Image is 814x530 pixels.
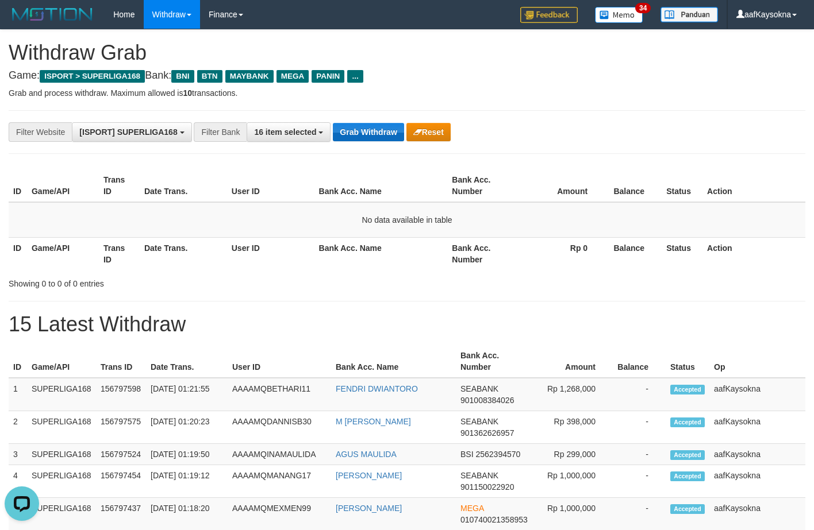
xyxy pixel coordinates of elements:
[5,5,39,39] button: Open LiveChat chat widget
[40,70,145,83] span: ISPORT > SUPERLIGA168
[595,7,643,23] img: Button%20Memo.svg
[709,378,805,411] td: aafKaysokna
[27,169,99,202] th: Game/API
[709,444,805,465] td: aafKaysokna
[613,411,666,444] td: -
[460,515,528,524] span: Copy 010740021358953 to clipboard
[533,345,613,378] th: Amount
[146,411,228,444] td: [DATE] 01:20:23
[662,237,702,270] th: Status
[460,396,514,405] span: Copy 901008384026 to clipboard
[96,378,146,411] td: 156797598
[460,428,514,438] span: Copy 901362626957 to clipboard
[228,444,331,465] td: AAAAMQINAMAULIDA
[146,378,228,411] td: [DATE] 01:21:55
[460,471,498,480] span: SEABANK
[9,273,331,289] div: Showing 0 to 0 of 0 entries
[27,237,99,270] th: Game/API
[27,465,96,498] td: SUPERLIGA168
[146,345,228,378] th: Date Trans.
[247,122,331,142] button: 16 item selected
[197,70,222,83] span: BTN
[613,465,666,498] td: -
[475,450,520,459] span: Copy 2562394570 to clipboard
[96,465,146,498] td: 156797454
[456,345,533,378] th: Bank Acc. Number
[709,345,805,378] th: Op
[140,237,227,270] th: Date Trans.
[670,450,705,460] span: Accepted
[9,345,27,378] th: ID
[661,7,718,22] img: panduan.png
[9,313,805,336] h1: 15 Latest Withdraw
[9,6,96,23] img: MOTION_logo.png
[635,3,651,13] span: 34
[79,127,177,137] span: [ISPORT] SUPERLIGA168
[228,465,331,498] td: AAAAMQMANANG17
[670,471,705,481] span: Accepted
[9,41,805,64] h1: Withdraw Grab
[9,237,27,270] th: ID
[27,378,96,411] td: SUPERLIGA168
[9,87,805,99] p: Grab and process withdraw. Maximum allowed is transactions.
[9,70,805,82] h4: Game: Bank:
[9,202,805,238] td: No data available in table
[709,411,805,444] td: aafKaysokna
[96,444,146,465] td: 156797524
[228,378,331,411] td: AAAAMQBETHARI11
[702,169,805,202] th: Action
[460,482,514,492] span: Copy 901150022920 to clipboard
[520,7,578,23] img: Feedback.jpg
[312,70,344,83] span: PANIN
[336,384,418,393] a: FENDRI DWIANTORO
[9,465,27,498] td: 4
[99,169,140,202] th: Trans ID
[27,444,96,465] td: SUPERLIGA168
[336,417,411,426] a: M [PERSON_NAME]
[225,70,274,83] span: MAYBANK
[183,88,192,98] strong: 10
[99,237,140,270] th: Trans ID
[709,465,805,498] td: aafKaysokna
[336,450,397,459] a: AGUS MAULIDA
[140,169,227,202] th: Date Trans.
[460,384,498,393] span: SEABANK
[406,123,451,141] button: Reset
[9,122,72,142] div: Filter Website
[670,417,705,427] span: Accepted
[460,504,483,513] span: MEGA
[533,411,613,444] td: Rp 398,000
[605,169,662,202] th: Balance
[9,378,27,411] td: 1
[146,465,228,498] td: [DATE] 01:19:12
[72,122,191,142] button: [ISPORT] SUPERLIGA168
[613,444,666,465] td: -
[613,378,666,411] td: -
[460,450,474,459] span: BSI
[228,345,331,378] th: User ID
[96,411,146,444] td: 156797575
[254,127,316,137] span: 16 item selected
[194,122,247,142] div: Filter Bank
[146,444,228,465] td: [DATE] 01:19:50
[336,471,402,480] a: [PERSON_NAME]
[347,70,363,83] span: ...
[314,169,448,202] th: Bank Acc. Name
[533,378,613,411] td: Rp 1,268,000
[613,345,666,378] th: Balance
[460,417,498,426] span: SEABANK
[519,237,605,270] th: Rp 0
[533,465,613,498] td: Rp 1,000,000
[96,345,146,378] th: Trans ID
[171,70,194,83] span: BNI
[9,444,27,465] td: 3
[666,345,709,378] th: Status
[333,123,404,141] button: Grab Withdraw
[533,444,613,465] td: Rp 299,000
[447,169,519,202] th: Bank Acc. Number
[227,237,314,270] th: User ID
[228,411,331,444] td: AAAAMQDANNISB30
[662,169,702,202] th: Status
[447,237,519,270] th: Bank Acc. Number
[670,504,705,514] span: Accepted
